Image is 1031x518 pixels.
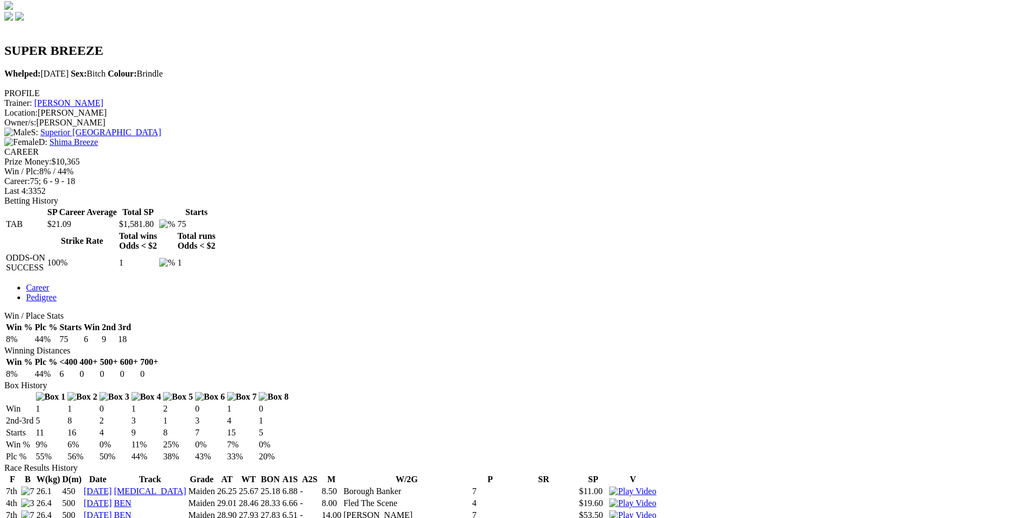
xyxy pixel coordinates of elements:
[609,474,657,485] th: V
[34,369,58,380] td: 44%
[5,252,46,273] td: ODDS-ON SUCCESS
[299,474,320,485] th: A2S
[117,322,132,333] th: 3rd
[299,498,320,509] td: -
[321,498,342,509] td: 8.00
[5,219,46,230] td: TAB
[36,392,66,402] img: Box 1
[120,369,139,380] td: 0
[609,487,656,496] a: Watch Replay on Watchdog
[99,357,118,368] th: 500+
[99,392,129,402] img: Box 3
[195,451,226,462] td: 43%
[79,357,98,368] th: 400+
[188,474,216,485] th: Grade
[4,167,1027,176] div: 8% / 44%
[59,322,82,333] th: Starts
[5,322,33,333] th: Win %
[67,427,98,438] td: 16
[163,415,193,426] td: 1
[259,392,289,402] img: Box 8
[4,157,1027,167] div: $10,365
[59,357,78,368] th: <400
[131,403,162,414] td: 1
[4,128,38,137] span: S:
[34,98,103,108] a: [PERSON_NAME]
[47,252,117,273] td: 100%
[114,487,186,496] a: [MEDICAL_DATA]
[163,392,193,402] img: Box 5
[195,439,226,450] td: 0%
[5,451,34,462] td: Plc %
[609,498,656,508] img: Play Video
[177,219,216,230] td: 75
[4,43,1027,58] h2: SUPER BREEZE
[227,403,258,414] td: 1
[227,451,258,462] td: 33%
[79,369,98,380] td: 0
[99,415,130,426] td: 2
[99,439,130,450] td: 0%
[5,427,34,438] td: Starts
[343,498,471,509] td: Fled The Scene
[578,498,608,509] td: $19.60
[299,486,320,497] td: -
[140,369,159,380] td: 0
[21,474,35,485] th: B
[195,427,226,438] td: 7
[4,128,31,137] img: Male
[5,486,20,497] td: 7th
[67,439,98,450] td: 6%
[238,486,259,497] td: 25.67
[472,498,509,509] td: 4
[4,186,1027,196] div: 3352
[62,498,83,509] td: 500
[15,12,24,21] img: twitter.svg
[35,427,66,438] td: 11
[5,498,20,509] td: 4th
[35,415,66,426] td: 5
[195,403,226,414] td: 0
[177,231,216,251] th: Total runs Odds < $2
[114,474,187,485] th: Track
[118,231,158,251] th: Total wins Odds < $2
[260,486,280,497] td: 25.18
[159,258,175,268] img: %
[83,334,100,345] td: 6
[131,415,162,426] td: 3
[4,176,1027,186] div: 75; 6 - 9 - 18
[195,392,225,402] img: Box 6
[99,427,130,438] td: 4
[4,89,1027,98] div: PROFILE
[321,474,342,485] th: M
[67,415,98,426] td: 8
[227,439,258,450] td: 7%
[5,369,33,380] td: 8%
[4,311,1027,321] div: Win / Place Stats
[140,357,159,368] th: 700+
[21,498,34,508] img: 3
[47,219,117,230] td: $21.09
[4,463,1027,473] div: Race Results History
[5,439,34,450] td: Win %
[282,486,298,497] td: 6.88
[4,108,38,117] span: Location:
[227,427,258,438] td: 15
[321,486,342,497] td: 8.50
[4,98,32,108] span: Trainer:
[4,137,39,147] img: Female
[177,252,216,273] td: 1
[120,357,139,368] th: 600+
[227,392,257,402] img: Box 7
[35,451,66,462] td: 55%
[47,231,117,251] th: Strike Rate
[4,69,68,78] span: [DATE]
[132,392,161,402] img: Box 4
[4,1,13,10] img: logo-grsa-white.png
[118,219,158,230] td: $1,581.80
[4,69,41,78] b: Whelped:
[260,498,280,509] td: 28.33
[5,403,34,414] td: Win
[4,108,1027,118] div: [PERSON_NAME]
[26,293,57,302] a: Pedigree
